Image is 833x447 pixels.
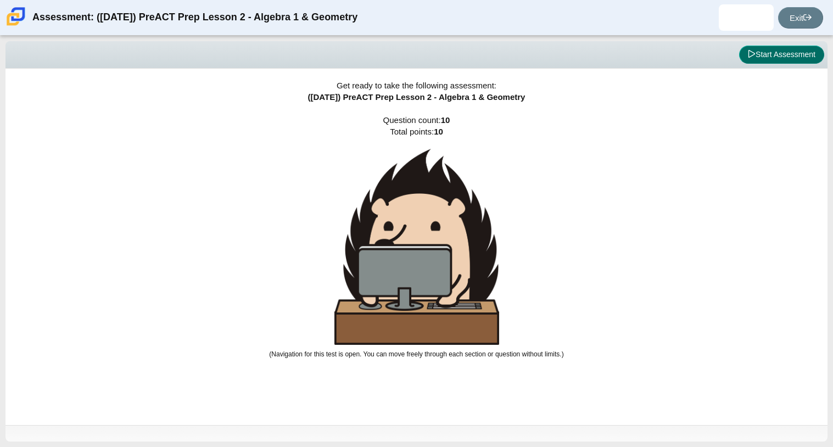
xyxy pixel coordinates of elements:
[434,127,443,136] b: 10
[778,7,823,29] a: Exit
[739,46,824,64] button: Start Assessment
[441,115,450,125] b: 10
[269,115,563,358] span: Question count: Total points:
[334,149,499,345] img: hedgehog-behind-computer-large.png
[737,9,755,26] img: quadir.whitfield.Vp8hOL
[308,92,525,102] span: ([DATE]) PreACT Prep Lesson 2 - Algebra 1 & Geometry
[269,350,563,358] small: (Navigation for this test is open. You can move freely through each section or question without l...
[337,81,496,90] span: Get ready to take the following assessment:
[32,4,357,31] div: Assessment: ([DATE]) PreACT Prep Lesson 2 - Algebra 1 & Geometry
[4,5,27,28] img: Carmen School of Science & Technology
[4,20,27,30] a: Carmen School of Science & Technology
